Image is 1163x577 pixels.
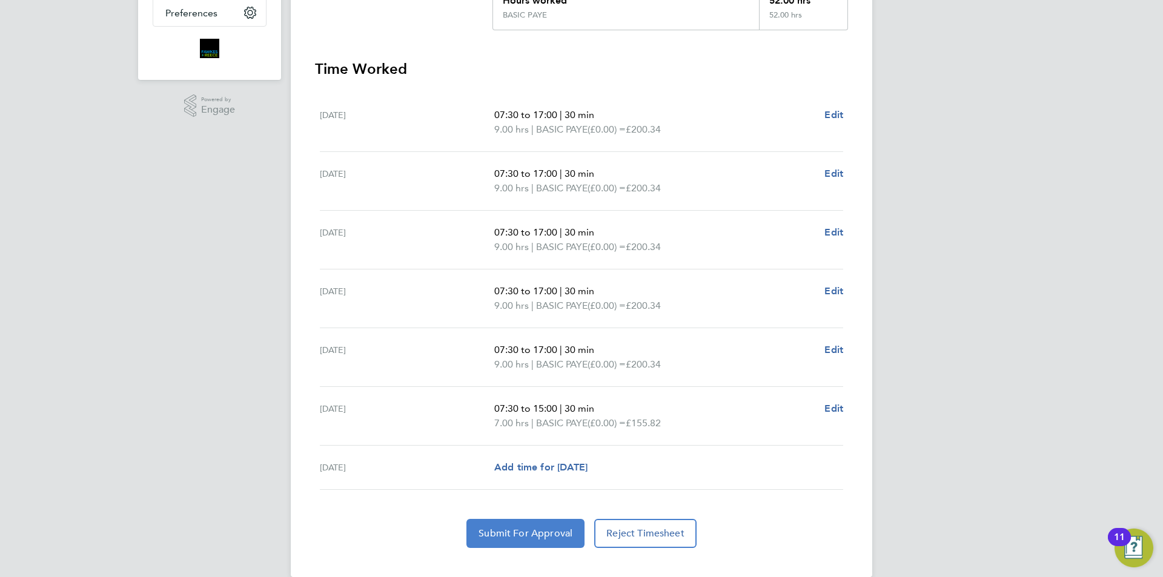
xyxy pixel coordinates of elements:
a: Go to home page [153,39,267,58]
span: £155.82 [626,417,661,429]
span: 30 min [565,285,594,297]
span: 9.00 hrs [494,300,529,311]
span: Edit [824,226,843,238]
span: (£0.00) = [588,241,626,252]
span: (£0.00) = [588,124,626,135]
span: 30 min [565,344,594,355]
span: Reject Timesheet [606,527,684,539]
span: £200.34 [626,124,661,135]
span: £200.34 [626,300,661,311]
span: 30 min [565,226,594,238]
div: [DATE] [320,108,494,137]
span: Powered by [201,94,235,105]
span: 30 min [565,109,594,120]
span: Edit [824,403,843,414]
div: BASIC PAYE [503,10,547,20]
h3: Time Worked [315,59,848,79]
span: | [560,226,562,238]
span: £200.34 [626,358,661,370]
div: 11 [1114,537,1125,553]
a: Powered byEngage [184,94,236,117]
span: BASIC PAYE [536,181,588,196]
span: £200.34 [626,241,661,252]
span: (£0.00) = [588,417,626,429]
span: 07:30 to 17:00 [494,168,557,179]
span: Submit For Approval [479,527,572,539]
span: BASIC PAYE [536,240,588,254]
span: | [560,403,562,414]
a: Edit [824,108,843,122]
span: (£0.00) = [588,300,626,311]
span: BASIC PAYE [536,357,588,372]
div: [DATE] [320,343,494,372]
span: | [531,358,534,370]
span: | [531,417,534,429]
button: Open Resource Center, 11 new notifications [1115,529,1153,567]
span: Edit [824,285,843,297]
button: Submit For Approval [466,519,585,548]
a: Add time for [DATE] [494,460,588,475]
span: | [531,182,534,194]
div: [DATE] [320,167,494,196]
div: [DATE] [320,401,494,430]
a: Edit [824,284,843,298]
span: Edit [824,168,843,179]
span: BASIC PAYE [536,416,588,430]
span: 30 min [565,403,594,414]
span: (£0.00) = [588,358,626,370]
span: 9.00 hrs [494,241,529,252]
span: Edit [824,109,843,120]
span: 30 min [565,168,594,179]
div: 52.00 hrs [759,10,847,30]
span: 9.00 hrs [494,358,529,370]
span: 07:30 to 15:00 [494,403,557,414]
div: [DATE] [320,225,494,254]
span: (£0.00) = [588,182,626,194]
span: Preferences [165,7,217,19]
div: [DATE] [320,460,494,475]
span: | [560,285,562,297]
span: | [560,344,562,355]
span: | [531,300,534,311]
a: Edit [824,401,843,416]
span: 7.00 hrs [494,417,529,429]
div: [DATE] [320,284,494,313]
a: Edit [824,167,843,181]
img: bromak-logo-retina.png [200,39,219,58]
button: Reject Timesheet [594,519,697,548]
span: 07:30 to 17:00 [494,109,557,120]
span: | [560,109,562,120]
span: 9.00 hrs [494,124,529,135]
span: 07:30 to 17:00 [494,344,557,355]
span: 07:30 to 17:00 [494,285,557,297]
span: | [560,168,562,179]
span: BASIC PAYE [536,122,588,137]
span: | [531,124,534,135]
span: Add time for [DATE] [494,461,588,473]
span: | [531,241,534,252]
span: Edit [824,344,843,355]
span: 07:30 to 17:00 [494,226,557,238]
span: Engage [201,105,235,115]
a: Edit [824,225,843,240]
span: £200.34 [626,182,661,194]
a: Edit [824,343,843,357]
span: BASIC PAYE [536,298,588,313]
span: 9.00 hrs [494,182,529,194]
